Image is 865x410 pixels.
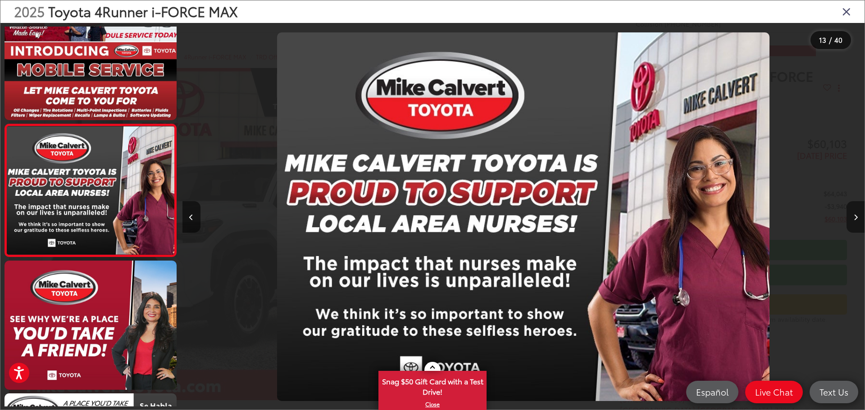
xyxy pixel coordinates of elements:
span: Toyota 4Runner i-FORCE MAX [48,1,238,21]
span: Español [692,386,733,397]
img: 2025 Toyota 4Runner i-FORCE MAX TRD Off-Road Premium i-FORCE MAX [3,260,178,391]
span: 2025 [14,1,45,21]
button: Previous image [182,201,200,233]
a: Live Chat [745,381,803,403]
button: Next image [847,201,865,233]
img: 2025 Toyota 4Runner i-FORCE MAX TRD Off-Road Premium i-FORCE MAX [277,32,769,401]
span: 40 [834,35,842,45]
span: Snag $50 Gift Card with a Test Drive! [379,372,486,399]
i: Close gallery [842,5,851,17]
div: 2025 Toyota 4Runner i-FORCE MAX TRD Off-Road Premium i-FORCE MAX 12 [182,32,864,401]
a: Text Us [810,381,858,403]
img: 2025 Toyota 4Runner i-FORCE MAX TRD Off-Road Premium i-FORCE MAX [5,126,176,254]
span: / [828,37,833,43]
span: 13 [819,35,826,45]
a: Español [686,381,738,403]
span: Live Chat [751,386,797,397]
span: Text Us [815,386,853,397]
